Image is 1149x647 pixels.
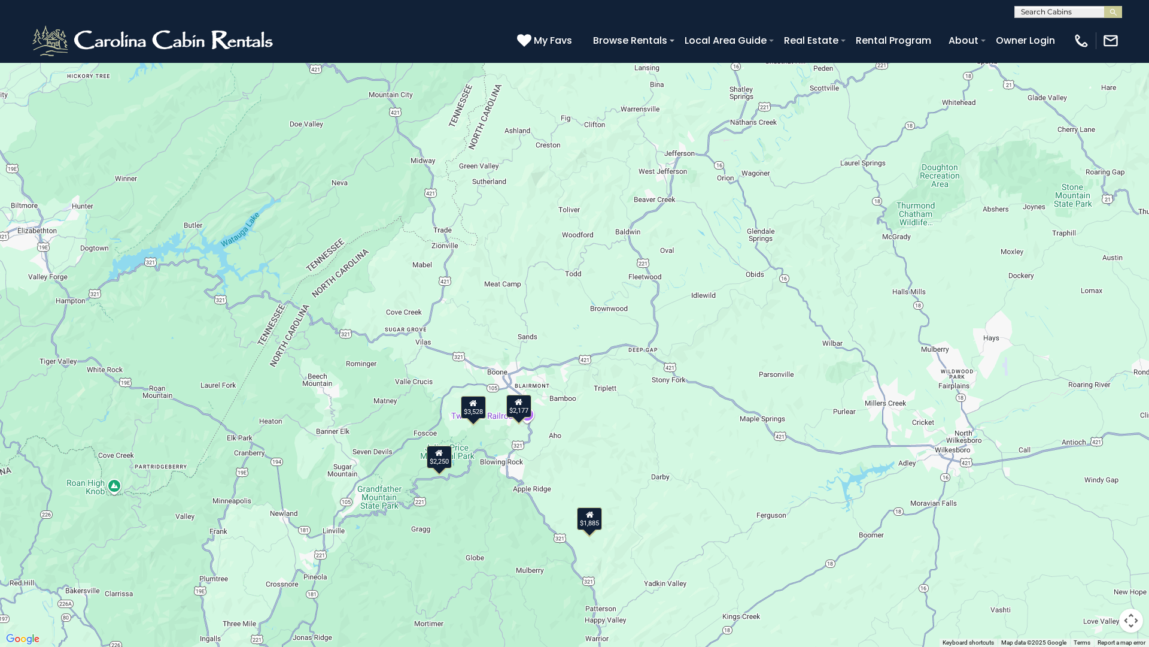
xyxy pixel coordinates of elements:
[679,30,773,51] a: Local Area Guide
[990,30,1061,51] a: Owner Login
[30,23,278,59] img: White-1-2.png
[1102,32,1119,49] img: mail-regular-white.png
[587,30,673,51] a: Browse Rentals
[1073,32,1090,49] img: phone-regular-white.png
[943,30,984,51] a: About
[517,33,575,49] a: My Favs
[534,33,572,48] span: My Favs
[850,30,937,51] a: Rental Program
[778,30,844,51] a: Real Estate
